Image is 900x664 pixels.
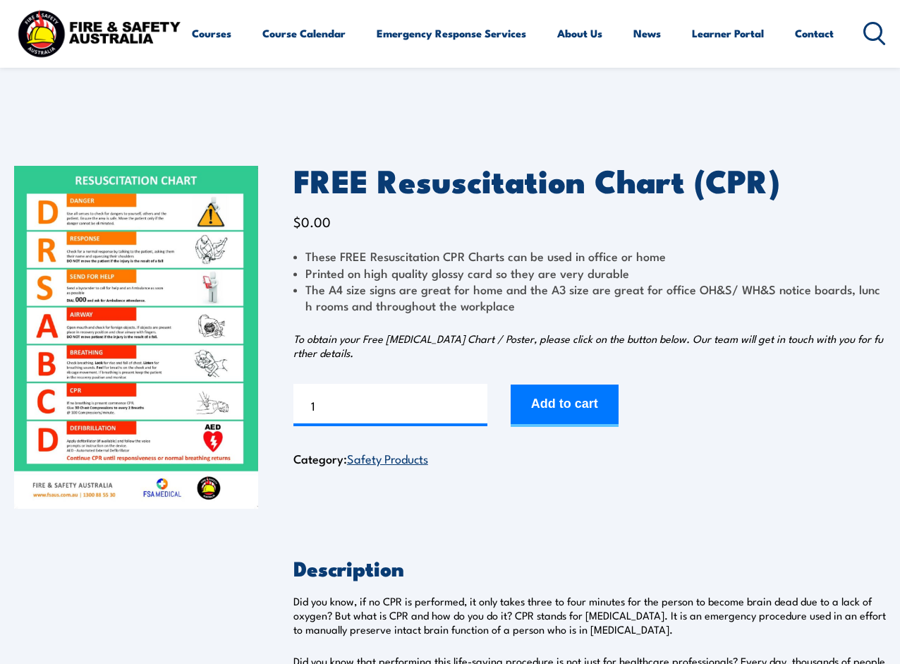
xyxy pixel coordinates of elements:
[293,212,331,231] bdi: 0.00
[293,558,886,577] h2: Description
[293,265,886,281] li: Printed on high quality glossy card so they are very durable
[692,16,764,50] a: Learner Portal
[293,449,428,467] span: Category:
[795,16,834,50] a: Contact
[377,16,526,50] a: Emergency Response Services
[293,384,487,426] input: Product quantity
[14,166,258,509] img: FREE Resuscitation Chart - What are the 7 steps to CPR?
[293,212,301,231] span: $
[557,16,602,50] a: About Us
[293,331,883,360] em: To obtain your Free [MEDICAL_DATA] Chart / Poster, please click on the button below. Our team wil...
[192,16,231,50] a: Courses
[347,449,428,466] a: Safety Products
[293,594,886,636] p: Did you know, if no CPR is performed, it only takes three to four minutes for the person to becom...
[293,281,886,314] li: The A4 size signs are great for home and the A3 size are great for office OH&S/ WH&S notice board...
[262,16,346,50] a: Course Calendar
[633,16,661,50] a: News
[293,166,886,193] h1: FREE Resuscitation Chart (CPR)
[293,248,886,264] li: These FREE Resuscitation CPR Charts can be used in office or home
[511,385,619,427] button: Add to cart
